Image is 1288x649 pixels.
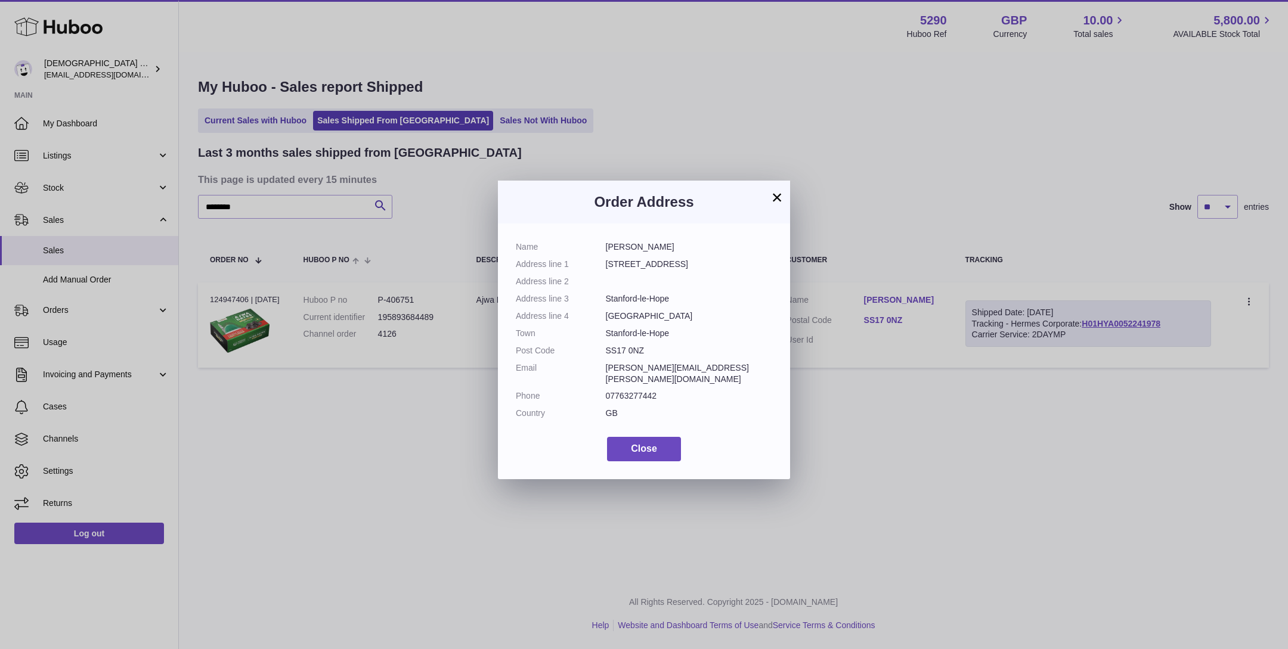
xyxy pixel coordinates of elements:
[516,259,606,270] dt: Address line 1
[606,408,773,419] dd: GB
[606,362,773,385] dd: [PERSON_NAME][EMAIL_ADDRESS][PERSON_NAME][DOMAIN_NAME]
[516,345,606,356] dt: Post Code
[606,328,773,339] dd: Stanford-le-Hope
[606,293,773,305] dd: Stanford-le-Hope
[516,192,772,212] h3: Order Address
[606,345,773,356] dd: SS17 0NZ
[606,259,773,270] dd: [STREET_ADDRESS]
[606,310,773,322] dd: [GEOGRAPHIC_DATA]
[516,390,606,402] dt: Phone
[631,443,657,454] span: Close
[516,241,606,253] dt: Name
[606,241,773,253] dd: [PERSON_NAME]
[516,362,606,385] dt: Email
[770,190,784,204] button: ×
[516,408,606,419] dt: Country
[516,310,606,322] dt: Address line 4
[516,293,606,305] dt: Address line 3
[516,328,606,339] dt: Town
[516,276,606,287] dt: Address line 2
[607,437,681,461] button: Close
[606,390,773,402] dd: 07763277442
